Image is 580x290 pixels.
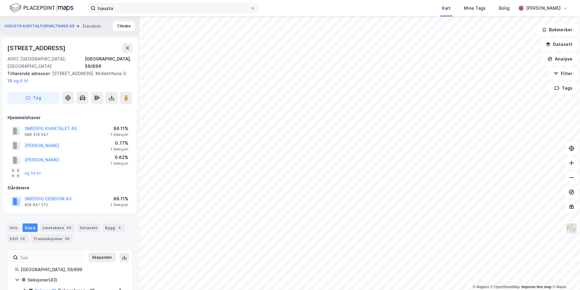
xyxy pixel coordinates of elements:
div: Hjemmelshaver [8,114,132,121]
div: 86.11% [110,125,128,132]
button: Tag [7,92,59,104]
div: 4 [116,225,123,231]
a: Mapbox [473,285,489,289]
input: Søk [18,253,84,262]
img: Z [566,223,577,234]
div: [STREET_ADDRESS]. Middelthons G 14 [7,70,127,85]
div: Mine Tags [464,5,486,12]
button: Tilbake [113,21,135,31]
div: Leietakere [40,223,75,232]
button: Ekspander [88,253,116,262]
div: Gårdeiere [8,184,132,192]
div: 44 [65,225,72,231]
div: 988 318 647 [25,132,49,137]
div: 83 [64,236,71,242]
button: Datasett [541,38,578,50]
div: Seksjoner ( 43 ) [28,276,125,284]
input: Søk på adresse, matrikkel, gårdeiere, leietakere eller personer [96,4,250,13]
div: Info [7,223,20,232]
div: Bygg [103,223,125,232]
div: ESG [7,234,29,243]
div: 0.77% [110,140,128,147]
button: Filter [548,67,578,80]
button: HAUSTA KAPITALFORVALTNING AS [5,23,76,29]
div: 1 Seksjon [110,147,128,152]
div: Bolig [499,5,510,12]
div: Datasett [77,223,100,232]
div: [GEOGRAPHIC_DATA], 59/899 [21,266,125,273]
a: OpenStreetMap [491,285,520,289]
button: Tags [549,82,578,94]
iframe: Chat Widget [550,261,580,290]
img: logo.f888ab2527a4732fd821a326f86c7f29.svg [10,3,73,13]
div: 1 Seksjon [110,132,128,137]
div: 828 841 572 [25,202,48,207]
div: 4007, [GEOGRAPHIC_DATA], [GEOGRAPHIC_DATA] [7,55,85,70]
div: Eiendom [83,22,101,30]
div: 0.62% [110,154,128,161]
a: Improve this map [521,285,551,289]
button: Analyse [542,53,578,65]
button: Bokmerker [537,24,578,36]
div: 1 Seksjon [110,161,128,166]
div: [PERSON_NAME] [526,5,561,12]
div: Eiere [22,223,38,232]
span: Tilhørende adresser: [7,71,52,76]
div: 86.11% [110,195,128,202]
div: [GEOGRAPHIC_DATA], 59/899 [85,55,132,70]
div: Kart [442,5,450,12]
div: 24 [19,236,26,242]
div: Transaksjoner [31,234,73,243]
div: 1 Seksjon [110,202,128,207]
div: [STREET_ADDRESS] [7,43,67,53]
